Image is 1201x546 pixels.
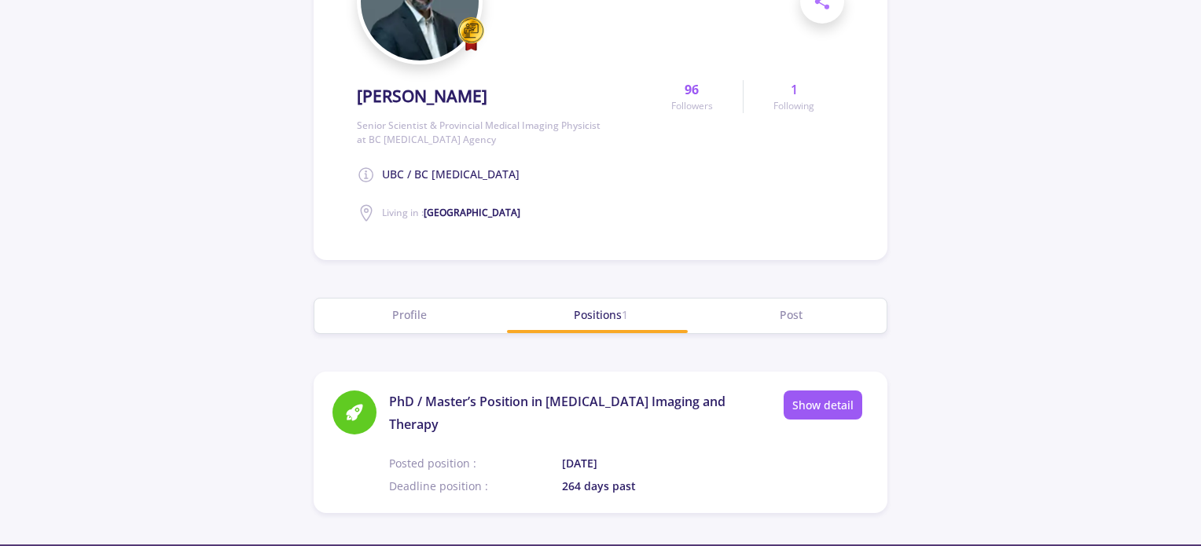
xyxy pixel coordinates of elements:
a: Show detail [784,390,862,420]
img: professor [457,16,485,52]
span: Followers [671,99,713,113]
span: Deadline position : [389,478,488,494]
span: [DATE] [562,455,735,471]
span: Posted position : [389,455,476,471]
h1: [PERSON_NAME] [357,86,487,106]
span: Living in : [382,206,520,219]
span: PhD / Master’s Position in [MEDICAL_DATA] Imaging and Therapy [389,390,735,436]
b: 96 [685,80,699,99]
b: 1 [791,80,798,99]
div: Profile [314,306,505,323]
div: Positions [505,306,696,323]
span: Senior Scientist & Provincial Medical Imaging Physicist at BC [MEDICAL_DATA] Agency [357,119,600,147]
span: 1 [622,307,628,322]
span: 264 days past [562,478,735,494]
div: Post [696,306,887,323]
span: UBC / BC [MEDICAL_DATA] [382,166,520,185]
span: Following [773,99,814,113]
b: [GEOGRAPHIC_DATA] [424,206,520,219]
